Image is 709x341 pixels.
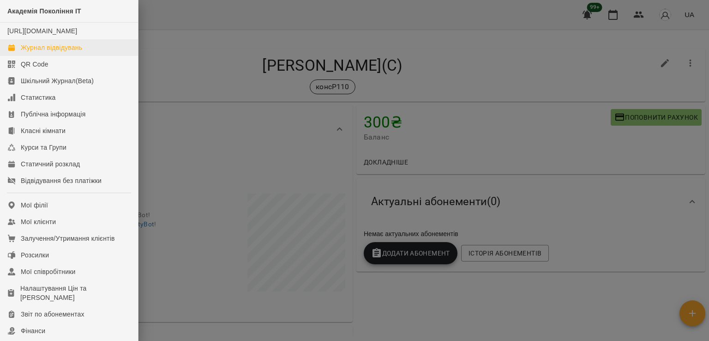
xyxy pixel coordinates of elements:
[21,310,84,319] div: Звіт по абонементах
[21,43,82,52] div: Журнал відвідувань
[21,76,94,85] div: Шкільний Журнал(Beta)
[7,7,81,15] span: Академія Покоління ІТ
[21,126,66,135] div: Класні кімнати
[21,110,85,119] div: Публічна інформація
[21,176,102,185] div: Відвідування без платіжки
[21,60,48,69] div: QR Code
[7,27,77,35] a: [URL][DOMAIN_NAME]
[21,267,76,276] div: Мої співробітники
[21,217,56,226] div: Мої клієнти
[21,326,45,335] div: Фінанси
[20,284,131,302] div: Налаштування Цін та [PERSON_NAME]
[21,159,80,169] div: Статичний розклад
[21,143,66,152] div: Курси та Групи
[21,93,56,102] div: Статистика
[21,201,48,210] div: Мої філії
[21,234,115,243] div: Залучення/Утримання клієнтів
[21,250,49,260] div: Розсилки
